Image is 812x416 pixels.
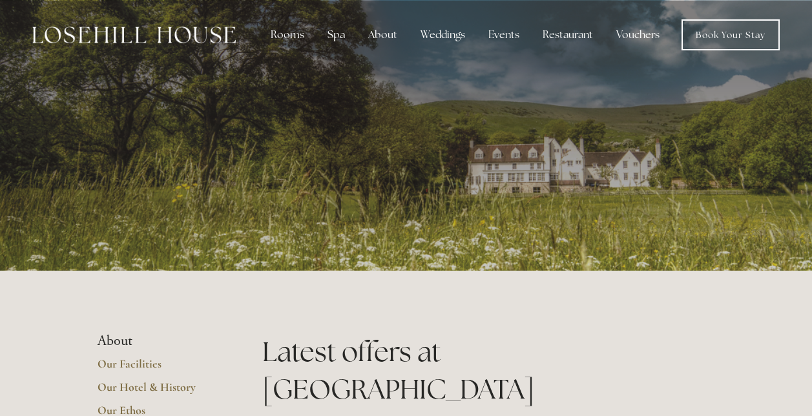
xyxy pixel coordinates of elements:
[606,22,670,48] a: Vouchers
[98,333,221,349] li: About
[358,22,408,48] div: About
[260,22,315,48] div: Rooms
[317,22,355,48] div: Spa
[98,357,221,380] a: Our Facilities
[532,22,603,48] div: Restaurant
[262,333,715,409] h1: Latest offers at [GEOGRAPHIC_DATA]
[410,22,475,48] div: Weddings
[682,19,780,50] a: Book Your Stay
[478,22,530,48] div: Events
[32,26,236,43] img: Losehill House
[98,380,221,403] a: Our Hotel & History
